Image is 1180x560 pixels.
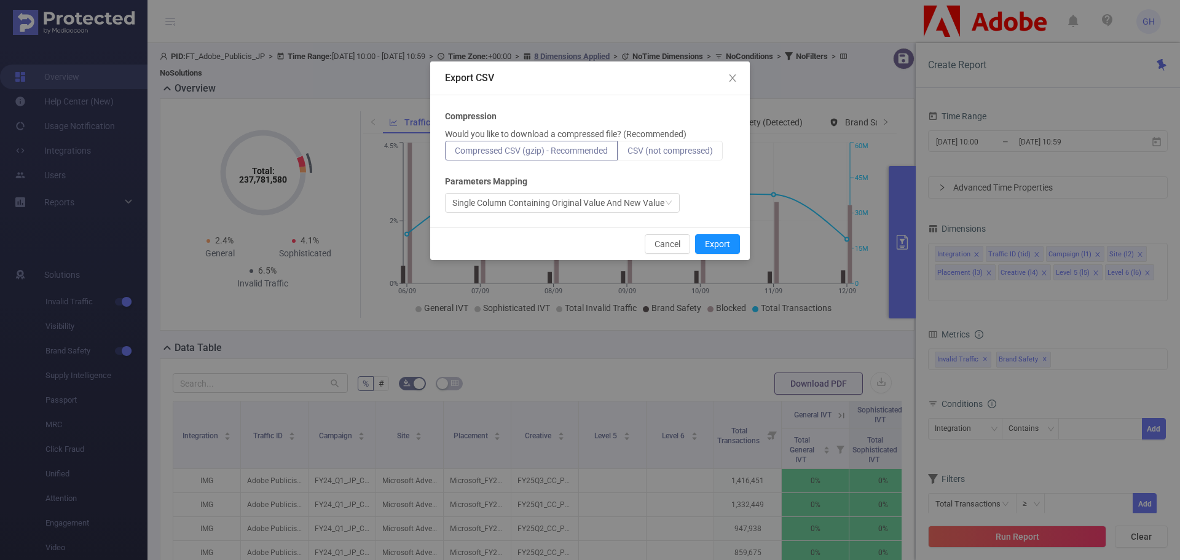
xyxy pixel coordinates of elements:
[445,128,686,141] p: Would you like to download a compressed file? (Recommended)
[627,146,713,156] span: CSV (not compressed)
[715,61,750,96] button: Close
[728,73,737,83] i: icon: close
[445,71,735,85] div: Export CSV
[645,234,690,254] button: Cancel
[445,175,527,188] b: Parameters Mapping
[455,146,608,156] span: Compressed CSV (gzip) - Recommended
[445,110,497,123] b: Compression
[665,199,672,208] i: icon: down
[452,194,664,212] div: Single Column Containing Original Value And New Value
[695,234,740,254] button: Export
